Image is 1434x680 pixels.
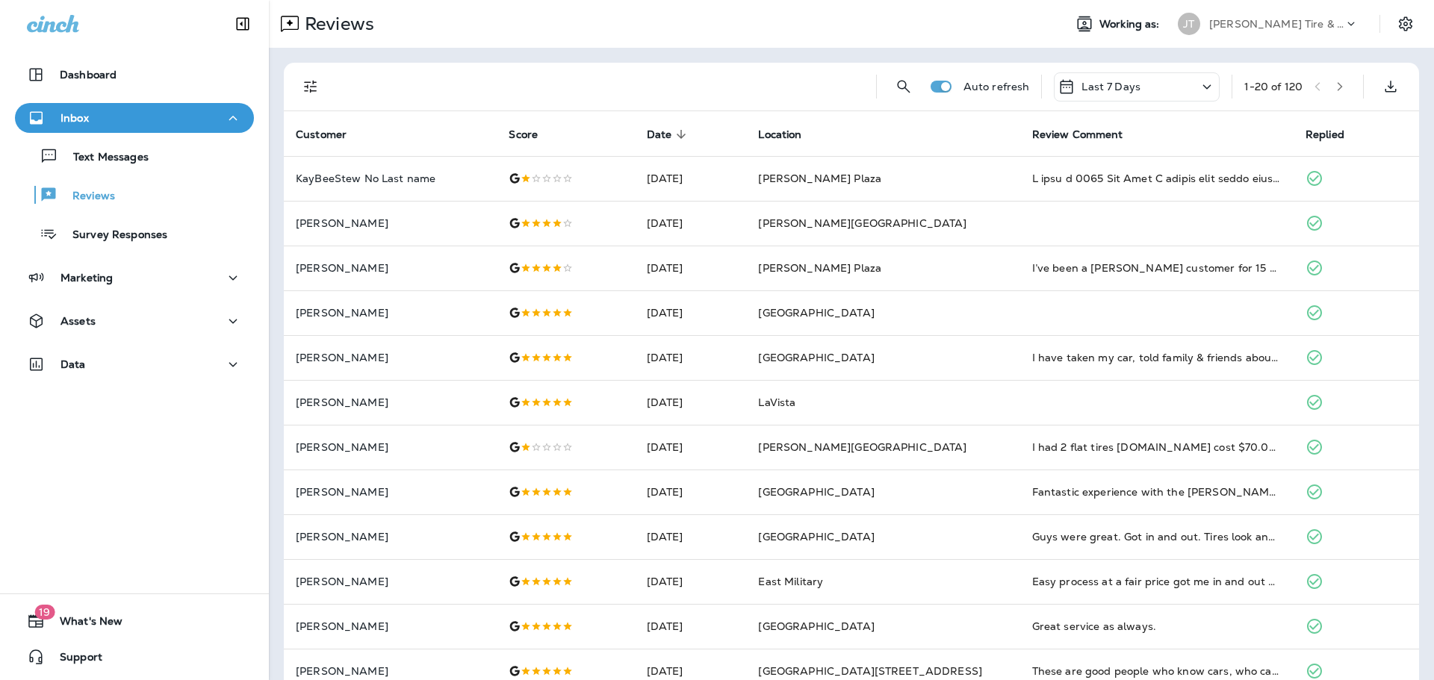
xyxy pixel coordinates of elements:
[758,306,874,319] span: [GEOGRAPHIC_DATA]
[635,335,747,380] td: [DATE]
[34,605,55,620] span: 19
[1032,261,1282,275] div: I’ve been a Jensen customer for 15 years and they have always been friendly and very helpful.
[1032,619,1282,634] div: Great service as always.
[758,620,874,633] span: [GEOGRAPHIC_DATA]
[45,651,102,669] span: Support
[1209,18,1344,30] p: [PERSON_NAME] Tire & Auto
[15,179,254,210] button: Reviews
[509,128,557,141] span: Score
[1376,72,1406,102] button: Export as CSV
[15,606,254,636] button: 19What's New
[296,172,485,184] p: KayBeeStew No Last name
[889,72,919,102] button: Search Reviews
[60,315,96,327] p: Assets
[15,103,254,133] button: Inbox
[15,218,254,249] button: Survey Responses
[758,351,874,364] span: [GEOGRAPHIC_DATA]
[1099,18,1163,31] span: Working as:
[296,352,485,364] p: [PERSON_NAME]
[296,307,485,319] p: [PERSON_NAME]
[15,349,254,379] button: Data
[1081,81,1140,93] p: Last 7 Days
[296,72,326,102] button: Filters
[222,9,264,39] button: Collapse Sidebar
[1032,574,1282,589] div: Easy process at a fair price got me in and out quickly!
[758,128,801,141] span: Location
[1306,128,1344,141] span: Replied
[296,575,485,587] p: [PERSON_NAME]
[1032,440,1282,455] div: I had 2 flat tires repaired.it cost $70.00 that's outrageous!!!
[635,380,747,425] td: [DATE]
[1178,13,1200,35] div: JT
[296,486,485,498] p: [PERSON_NAME]
[296,128,347,141] span: Customer
[647,128,692,141] span: Date
[15,306,254,336] button: Assets
[15,60,254,90] button: Dashboard
[296,531,485,543] p: [PERSON_NAME]
[758,530,874,543] span: [GEOGRAPHIC_DATA]
[509,128,538,141] span: Score
[1032,484,1282,499] div: Fantastic experience with the Jensen Tire & Auto crew on 84th St. in Omaha! Prompt timing and exc...
[45,615,122,633] span: What's New
[60,358,86,370] p: Data
[758,440,966,454] span: [PERSON_NAME][GEOGRAPHIC_DATA]
[963,81,1030,93] p: Auto refresh
[60,69,117,81] p: Dashboard
[758,396,795,409] span: LaVista
[15,642,254,672] button: Support
[758,128,821,141] span: Location
[296,396,485,408] p: [PERSON_NAME]
[1306,128,1364,141] span: Replied
[60,272,113,284] p: Marketing
[299,13,374,35] p: Reviews
[758,664,982,678] span: [GEOGRAPHIC_DATA][STREET_ADDRESS]
[1032,664,1282,679] div: These are good people who know cars, who can find and isolate problems, and can repair them seaso...
[1392,10,1419,37] button: Settings
[58,190,115,204] p: Reviews
[1032,128,1123,141] span: Review Comment
[635,514,747,559] td: [DATE]
[1032,350,1282,365] div: I have taken my car, told family & friends about Jenson & I personally am always satisfied with t...
[15,140,254,172] button: Text Messages
[758,485,874,499] span: [GEOGRAPHIC_DATA]
[635,559,747,604] td: [DATE]
[635,470,747,514] td: [DATE]
[758,575,823,588] span: East Military
[58,228,167,243] p: Survey Responses
[758,261,881,275] span: [PERSON_NAME] Plaza
[1032,171,1282,186] div: I have a 2015 Kia Soul I bought used about three weeks before the visit to this Jensen location. ...
[60,112,89,124] p: Inbox
[635,156,747,201] td: [DATE]
[58,151,149,165] p: Text Messages
[1032,529,1282,544] div: Guys were great. Got in and out. Tires look and feel great.
[1244,81,1303,93] div: 1 - 20 of 120
[647,128,672,141] span: Date
[296,217,485,229] p: [PERSON_NAME]
[635,290,747,335] td: [DATE]
[758,216,966,230] span: [PERSON_NAME][GEOGRAPHIC_DATA]
[296,665,485,677] p: [PERSON_NAME]
[15,263,254,293] button: Marketing
[758,172,881,185] span: [PERSON_NAME] Plaza
[1032,128,1143,141] span: Review Comment
[635,246,747,290] td: [DATE]
[635,425,747,470] td: [DATE]
[296,620,485,632] p: [PERSON_NAME]
[635,201,747,246] td: [DATE]
[296,262,485,274] p: [PERSON_NAME]
[635,604,747,649] td: [DATE]
[296,441,485,453] p: [PERSON_NAME]
[296,128,366,141] span: Customer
